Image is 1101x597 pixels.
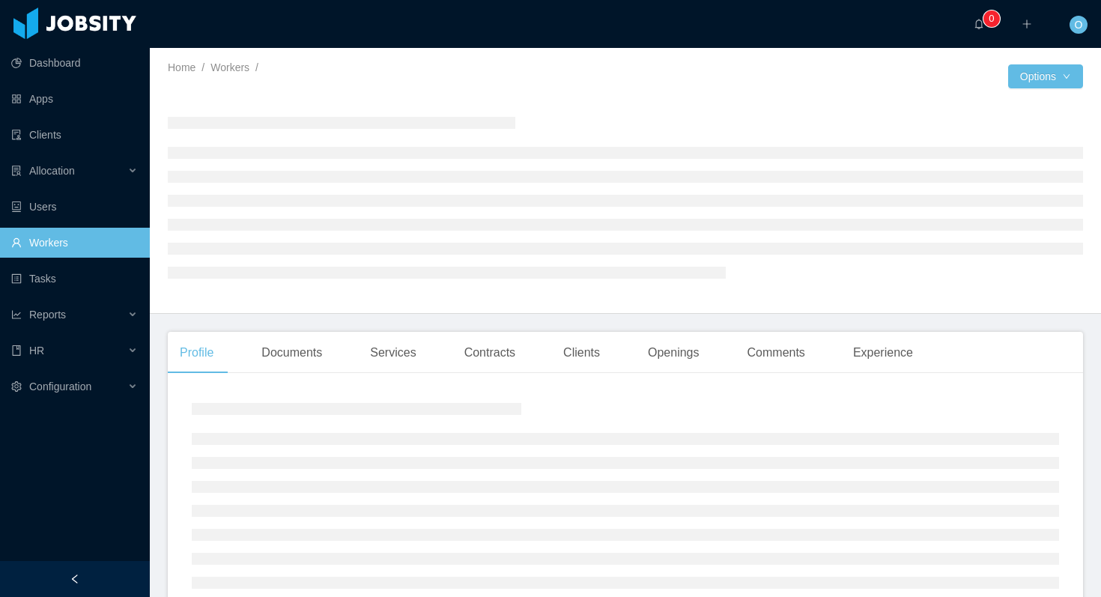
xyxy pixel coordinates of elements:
a: Workers [210,61,249,73]
div: Documents [249,332,334,374]
i: icon: line-chart [11,309,22,320]
a: icon: userWorkers [11,228,138,258]
a: icon: pie-chartDashboard [11,48,138,78]
i: icon: book [11,345,22,356]
i: icon: setting [11,381,22,392]
div: Contracts [452,332,527,374]
span: / [201,61,204,73]
span: Allocation [29,165,75,177]
span: Configuration [29,381,91,393]
i: icon: plus [1022,19,1032,29]
div: Openings [636,332,712,374]
button: Optionsicon: down [1008,64,1083,88]
div: Services [358,332,428,374]
span: / [255,61,258,73]
span: HR [29,345,44,357]
i: icon: solution [11,166,22,176]
span: O [1075,16,1083,34]
div: Comments [735,332,817,374]
a: icon: auditClients [11,120,138,150]
a: icon: appstoreApps [11,84,138,114]
a: Home [168,61,195,73]
a: icon: profileTasks [11,264,138,294]
div: Clients [551,332,612,374]
a: icon: robotUsers [11,192,138,222]
sup: 0 [984,11,999,26]
span: Reports [29,309,66,321]
i: icon: bell [974,19,984,29]
div: Experience [841,332,925,374]
div: Profile [168,332,225,374]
